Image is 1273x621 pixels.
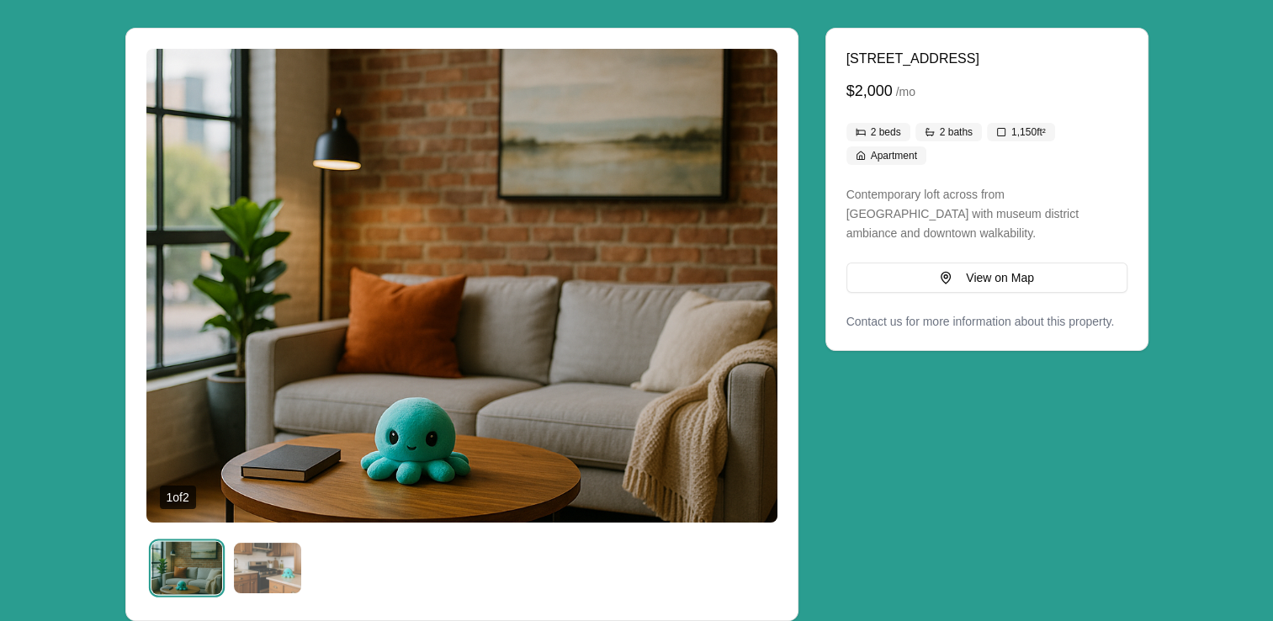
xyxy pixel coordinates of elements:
button: Scroll to map view [846,263,1127,293]
div: 1,150 ft² [987,123,1055,141]
p: Contemporary loft across from [GEOGRAPHIC_DATA] with museum district ambiance and downtown walkab... [846,185,1127,242]
div: Property features [846,123,1127,165]
div: 1 of 2 [160,486,196,509]
div: Apartment [846,146,926,165]
span: $2,000 [846,79,893,103]
div: Property details [846,49,1127,330]
div: 2 baths [915,123,982,141]
span: [STREET_ADDRESS] [846,51,979,66]
img: Property image 1 [146,49,777,523]
p: Contact us for more information about this property. [846,313,1127,330]
span: / mo [896,83,915,100]
div: 2 beds [846,123,910,141]
img: Property thumbnail 2 [234,543,301,593]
